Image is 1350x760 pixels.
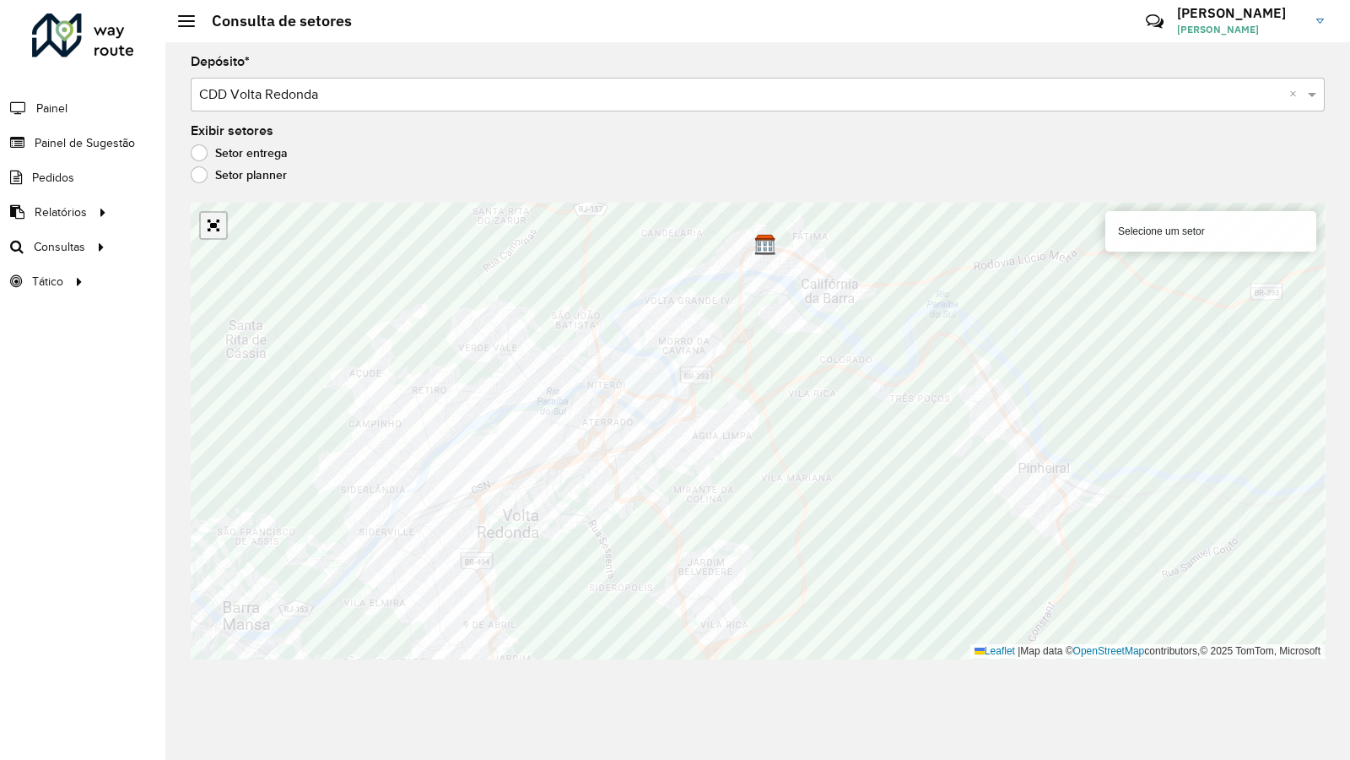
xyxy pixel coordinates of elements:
a: Contato Rápido [1137,3,1173,40]
a: OpenStreetMap [1073,645,1145,657]
h2: Consulta de setores [195,12,352,30]
span: Clear all [1289,84,1304,105]
label: Depósito [191,52,250,72]
span: Pedidos [32,169,74,187]
a: Leaflet [975,645,1015,657]
div: Selecione um setor [1105,211,1316,252]
label: Exibir setores [191,121,273,141]
label: Setor entrega [191,144,288,161]
span: Relatórios [35,204,87,221]
span: Painel [36,100,67,117]
span: Consultas [34,238,85,256]
a: Abrir mapa em tela cheia [201,213,226,238]
label: Setor planner [191,166,287,183]
h3: [PERSON_NAME] [1177,5,1304,21]
span: | [1018,645,1020,657]
span: Tático [32,273,63,290]
div: Map data © contributors,© 2025 TomTom, Microsoft [970,644,1325,659]
span: [PERSON_NAME] [1177,22,1304,37]
span: Painel de Sugestão [35,134,135,152]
